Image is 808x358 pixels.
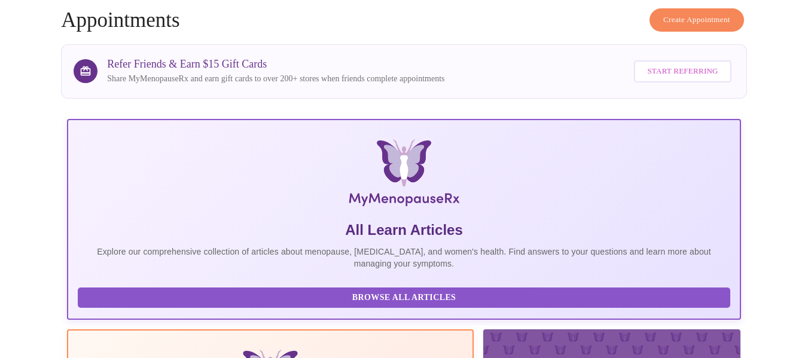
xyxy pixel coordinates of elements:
a: Browse All Articles [78,292,733,302]
button: Browse All Articles [78,287,730,308]
h3: Refer Friends & Earn $15 Gift Cards [107,58,444,71]
span: Create Appointment [663,13,730,27]
h4: Appointments [61,8,747,32]
a: Start Referring [631,54,734,88]
img: MyMenopauseRx Logo [179,139,629,211]
p: Explore our comprehensive collection of articles about menopause, [MEDICAL_DATA], and women's hea... [78,246,730,270]
span: Browse All Articles [90,290,718,305]
span: Start Referring [647,65,718,78]
button: Create Appointment [650,8,744,32]
h5: All Learn Articles [78,221,730,240]
p: Share MyMenopauseRx and earn gift cards to over 200+ stores when friends complete appointments [107,73,444,85]
button: Start Referring [634,60,731,82]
